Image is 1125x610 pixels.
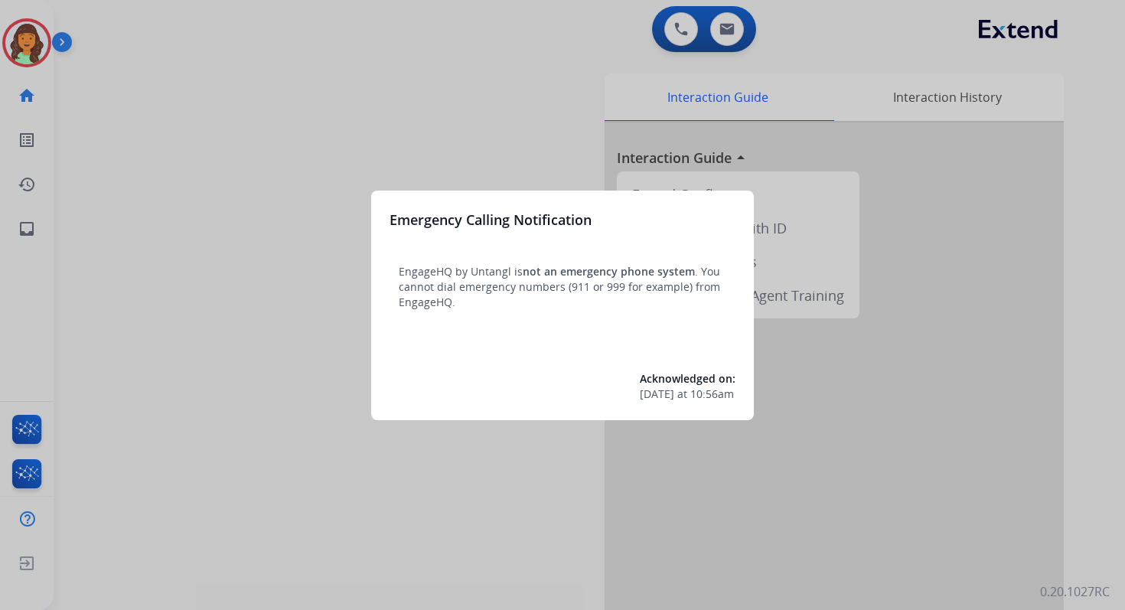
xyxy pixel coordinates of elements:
[1040,582,1110,601] p: 0.20.1027RC
[390,209,592,230] h3: Emergency Calling Notification
[640,387,735,402] div: at
[690,387,734,402] span: 10:56am
[399,264,726,310] p: EngageHQ by Untangl is . You cannot dial emergency numbers (911 or 999 for example) from EngageHQ.
[523,264,695,279] span: not an emergency phone system
[640,371,735,386] span: Acknowledged on:
[640,387,674,402] span: [DATE]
